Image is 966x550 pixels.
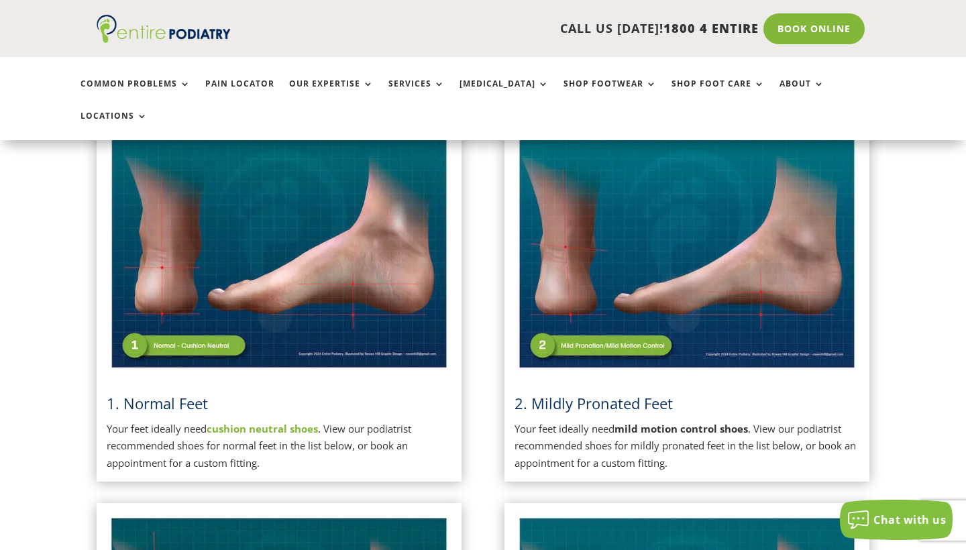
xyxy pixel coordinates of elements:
a: Pain Locator [205,79,274,108]
a: Our Expertise [289,79,374,108]
a: About [780,79,824,108]
a: Shop Foot Care [672,79,765,108]
span: Chat with us [873,512,946,527]
a: cushion neutral shoes [207,422,318,435]
a: Shop Footwear [563,79,657,108]
p: CALL US [DATE]! [274,20,759,38]
img: Mildly Pronated Feet - View Podiatrist Recommended Mild Motion Control Shoes [515,129,859,373]
p: Your feet ideally need . View our podiatrist recommended shoes for normal feet in the list below,... [107,421,451,472]
a: Entire Podiatry [97,32,231,46]
a: Services [388,79,445,108]
img: Normal Feet - View Podiatrist Recommended Cushion Neutral Shoes [107,129,451,373]
a: Common Problems [80,79,191,108]
p: Your feet ideally need . View our podiatrist recommended shoes for mildly pronated feet in the li... [515,421,859,472]
span: 1800 4 ENTIRE [663,20,759,36]
strong: mild motion control shoes [614,422,748,435]
a: Book Online [763,13,865,44]
a: [MEDICAL_DATA] [460,79,549,108]
img: logo (1) [97,15,231,43]
span: 2. Mildly Pronated Feet [515,393,673,413]
a: 1. Normal Feet [107,393,208,413]
a: Locations [80,111,148,140]
button: Chat with us [840,500,953,540]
